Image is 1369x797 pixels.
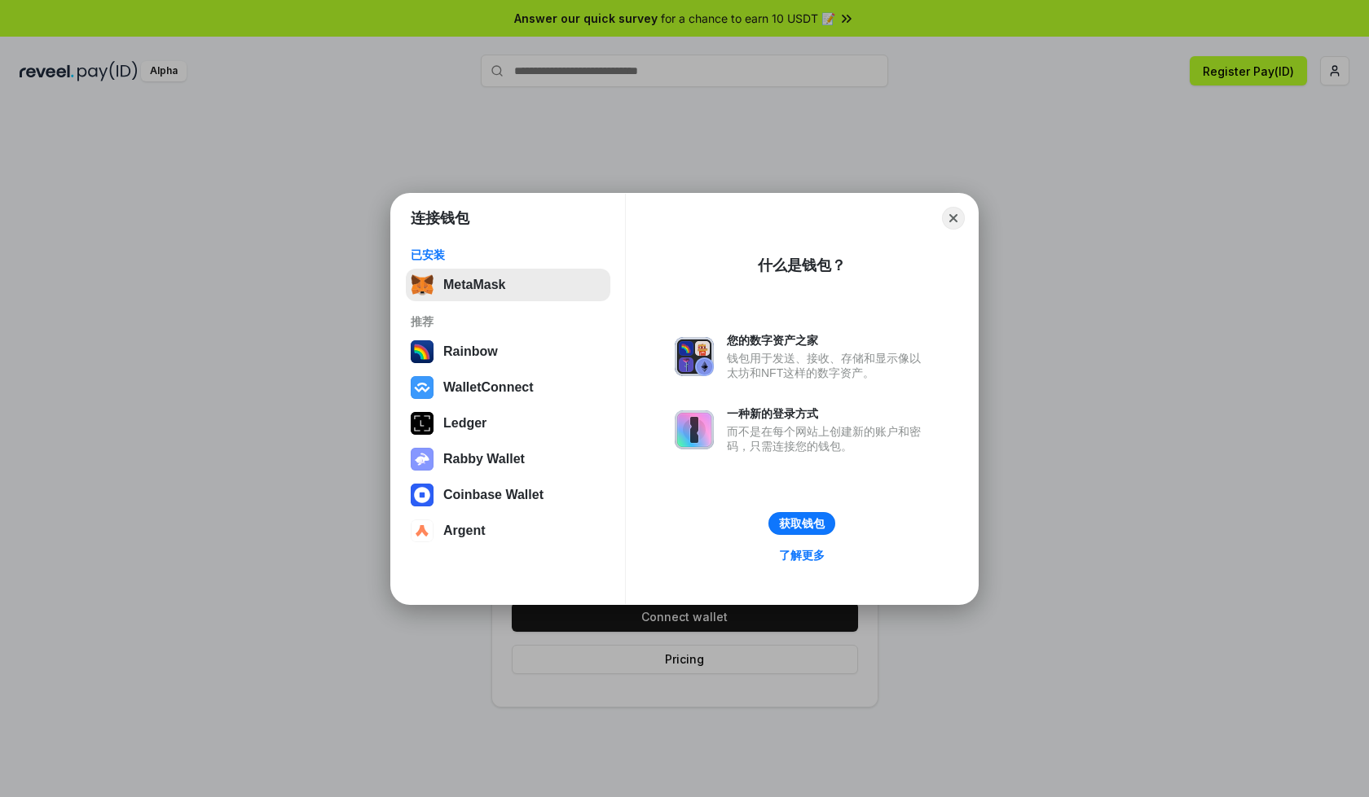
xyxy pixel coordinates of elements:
[411,412,434,435] img: svg+xml,%3Csvg%20xmlns%3D%22http%3A%2F%2Fwww.w3.org%2F2000%2Fsvg%22%20width%3D%2228%22%20height%3...
[942,207,965,230] button: Close
[675,410,714,449] img: svg+xml,%3Csvg%20xmlns%3D%22http%3A%2F%2Fwww.w3.org%2F2000%2Fsvg%22%20fill%3D%22none%22%20viewBox...
[758,256,846,275] div: 什么是钱包？
[411,208,469,228] h1: 连接钱包
[727,333,929,348] div: 您的数字资产之家
[779,516,825,531] div: 获取钱包
[443,488,544,502] div: Coinbase Wallet
[769,545,834,566] a: 了解更多
[768,512,835,535] button: 获取钱包
[443,416,486,431] div: Ledger
[406,269,610,301] button: MetaMask
[727,406,929,421] div: 一种新的登录方式
[727,351,929,380] div: 钱包用于发送、接收、存储和显示像以太坊和NFT这样的数字资产。
[727,424,929,453] div: 而不是在每个网站上创建新的账户和密码，只需连接您的钱包。
[675,337,714,376] img: svg+xml,%3Csvg%20xmlns%3D%22http%3A%2F%2Fwww.w3.org%2F2000%2Fsvg%22%20fill%3D%22none%22%20viewBox...
[411,340,434,363] img: svg+xml,%3Csvg%20width%3D%22120%22%20height%3D%22120%22%20viewBox%3D%220%200%20120%20120%22%20fil...
[406,479,610,511] button: Coinbase Wallet
[443,523,486,538] div: Argent
[411,448,434,471] img: svg+xml,%3Csvg%20xmlns%3D%22http%3A%2F%2Fwww.w3.org%2F2000%2Fsvg%22%20fill%3D%22none%22%20viewBox...
[406,443,610,475] button: Rabby Wallet
[406,407,610,440] button: Ledger
[443,344,498,359] div: Rainbow
[406,515,610,547] button: Argent
[779,548,825,563] div: 了解更多
[406,335,610,368] button: Rainbow
[411,314,605,329] div: 推荐
[443,278,505,292] div: MetaMask
[411,274,434,296] img: svg+xml,%3Csvg%20fill%3D%22none%22%20height%3D%2233%22%20viewBox%3D%220%200%2035%2033%22%20width%...
[443,452,525,466] div: Rabby Wallet
[443,380,534,395] div: WalletConnect
[411,376,434,399] img: svg+xml,%3Csvg%20width%3D%2228%22%20height%3D%2228%22%20viewBox%3D%220%200%2028%2028%22%20fill%3D...
[406,371,610,404] button: WalletConnect
[411,247,605,262] div: 已安装
[411,484,434,506] img: svg+xml,%3Csvg%20width%3D%2228%22%20height%3D%2228%22%20viewBox%3D%220%200%2028%2028%22%20fill%3D...
[411,519,434,542] img: svg+xml,%3Csvg%20width%3D%2228%22%20height%3D%2228%22%20viewBox%3D%220%200%2028%2028%22%20fill%3D...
